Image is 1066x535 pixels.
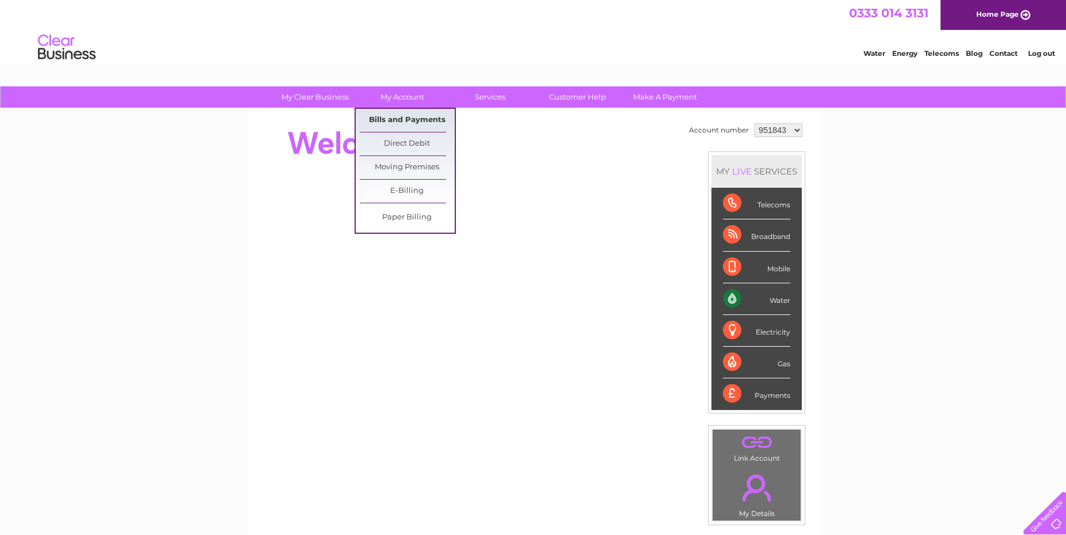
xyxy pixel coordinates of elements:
[530,86,625,108] a: Customer Help
[712,465,801,521] td: My Details
[723,219,790,251] div: Broadband
[892,49,917,58] a: Energy
[360,132,455,155] a: Direct Debit
[723,315,790,347] div: Electricity
[686,120,752,140] td: Account number
[723,347,790,378] div: Gas
[618,86,713,108] a: Make A Payment
[360,156,455,179] a: Moving Premises
[1028,49,1055,58] a: Log out
[712,429,801,465] td: Link Account
[723,283,790,315] div: Water
[989,49,1018,58] a: Contact
[849,6,928,20] a: 0333 014 3131
[262,6,806,56] div: Clear Business is a trading name of Verastar Limited (registered in [GEOGRAPHIC_DATA] No. 3667643...
[443,86,538,108] a: Services
[723,252,790,283] div: Mobile
[37,30,96,65] img: logo.png
[924,49,959,58] a: Telecoms
[360,180,455,203] a: E-Billing
[723,188,790,219] div: Telecoms
[268,86,363,108] a: My Clear Business
[966,49,983,58] a: Blog
[715,468,798,508] a: .
[360,109,455,132] a: Bills and Payments
[715,432,798,453] a: .
[355,86,450,108] a: My Account
[711,155,802,188] div: MY SERVICES
[360,206,455,229] a: Paper Billing
[863,49,885,58] a: Water
[723,378,790,409] div: Payments
[730,166,754,177] div: LIVE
